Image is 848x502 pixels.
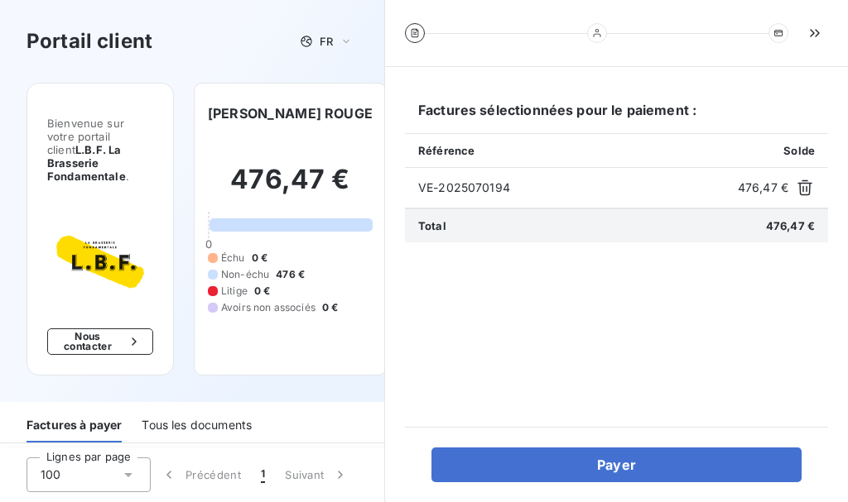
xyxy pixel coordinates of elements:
span: 0 [205,237,212,251]
span: Solde [783,144,815,157]
h6: [PERSON_NAME] ROUGE [208,103,373,123]
h2: 476,47 € [208,163,373,213]
span: VE-2025070194 [418,179,731,196]
span: 476,47 € [766,219,815,232]
img: Company logo [47,222,153,302]
h6: Factures sélectionnées pour le paiement : [405,100,828,133]
span: 0 € [322,300,338,315]
div: Tous les documents [142,408,252,442]
span: Litige [221,284,248,299]
span: 1 [261,466,265,483]
span: Avoirs non associés [221,300,316,315]
span: 0 € [254,284,270,299]
button: Précédent [151,457,251,492]
span: Référence [418,144,475,157]
div: Factures à payer [26,408,122,442]
span: 476 € [276,267,305,282]
span: 0 € [252,251,267,265]
span: Total [418,219,446,232]
span: FR [320,35,333,48]
button: Nous contacter [47,328,153,355]
span: 100 [41,466,60,483]
span: Non-échu [221,267,269,282]
button: Payer [431,447,802,482]
button: 1 [251,457,275,492]
span: Échu [221,251,245,265]
span: Bienvenue sur votre portail client . [47,117,153,183]
span: 476,47 € [738,179,788,196]
h3: Portail client [26,26,152,56]
span: L.B.F. La Brasserie Fondamentale [47,143,126,183]
button: Suivant [275,457,359,492]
